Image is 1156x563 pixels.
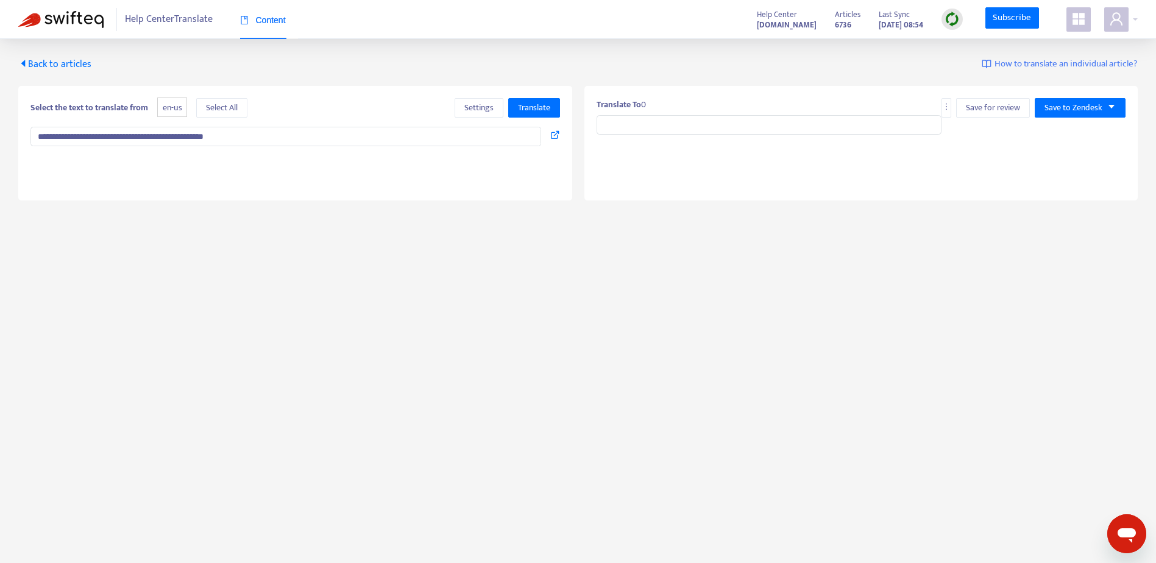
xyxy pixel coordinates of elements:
[18,58,28,68] span: caret-left
[1109,12,1124,26] span: user
[196,98,247,118] button: Select All
[879,8,910,21] span: Last Sync
[1044,101,1102,115] span: Save to Zendesk
[1035,98,1126,118] button: Save to Zendeskcaret-down
[757,18,817,32] a: [DOMAIN_NAME]
[956,98,1030,118] button: Save for review
[508,98,560,118] button: Translate
[995,57,1138,71] span: How to translate an individual article?
[982,57,1138,71] a: How to translate an individual article?
[1071,12,1086,26] span: appstore
[125,8,213,31] span: Help Center Translate
[941,98,951,118] button: more
[206,101,238,115] span: Select All
[455,98,503,118] button: Settings
[1107,514,1146,553] iframe: Button to launch messaging window
[18,56,91,73] span: Back to articles
[942,102,951,111] span: more
[982,59,991,69] img: image-link
[518,101,550,115] span: Translate
[879,18,923,32] strong: [DATE] 08:54
[464,101,494,115] span: Settings
[835,18,851,32] strong: 6736
[597,98,1126,111] div: 0
[18,11,104,28] img: Swifteq
[757,8,797,21] span: Help Center
[240,16,249,24] span: book
[597,97,641,112] b: Translate To
[1107,102,1116,111] span: caret-down
[835,8,860,21] span: Articles
[157,97,187,118] span: en-us
[985,7,1039,29] a: Subscribe
[966,101,1020,115] span: Save for review
[240,15,286,25] span: Content
[30,101,148,115] b: Select the text to translate from
[945,12,960,27] img: sync.dc5367851b00ba804db3.png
